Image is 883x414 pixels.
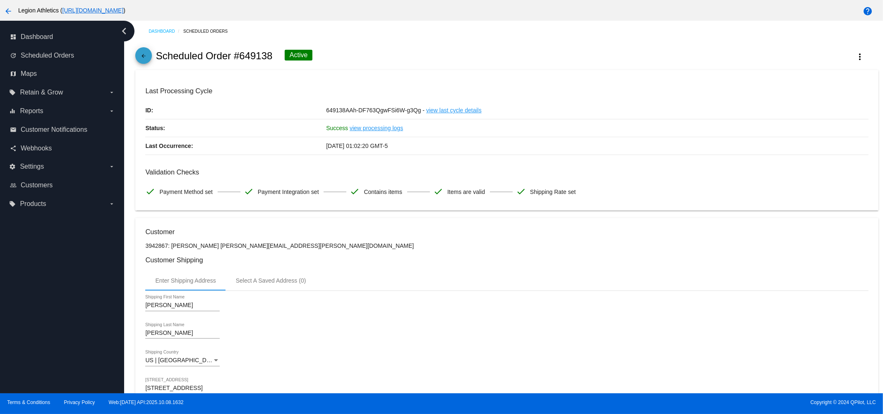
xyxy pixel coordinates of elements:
h3: Last Processing Cycle [145,87,868,95]
div: Select A Saved Address (0) [236,277,306,284]
a: dashboard Dashboard [10,30,115,44]
a: people_outline Customers [10,179,115,192]
i: map [10,70,17,77]
span: Shipping Rate set [530,183,576,201]
span: Payment Integration set [258,183,319,201]
span: Customers [21,182,53,189]
i: arrow_drop_down [108,201,115,207]
a: update Scheduled Orders [10,49,115,62]
mat-icon: check [516,186,526,196]
span: Items are valid [447,183,485,201]
a: [URL][DOMAIN_NAME] [62,7,124,14]
h2: Scheduled Order #649138 [156,50,273,62]
i: email [10,126,17,133]
span: Webhooks [21,145,52,152]
i: update [10,52,17,59]
a: Scheduled Orders [183,25,235,38]
div: Active [285,50,313,61]
span: Legion Athletics ( ) [18,7,125,14]
span: Maps [21,70,37,77]
i: people_outline [10,182,17,189]
a: view last cycle details [426,102,482,119]
a: Web:[DATE] API:2025.10.08.1632 [109,399,184,405]
i: chevron_left [118,24,131,38]
span: Scheduled Orders [21,52,74,59]
a: view processing logs [350,119,403,137]
i: settings [9,163,16,170]
i: equalizer [9,108,16,114]
p: Last Occurrence: [145,137,326,155]
i: arrow_drop_down [108,108,115,114]
mat-icon: arrow_back [3,6,13,16]
mat-icon: check [433,186,443,196]
mat-icon: check [244,186,254,196]
a: Dashboard [149,25,183,38]
a: Privacy Policy [64,399,95,405]
a: share Webhooks [10,142,115,155]
span: Retain & Grow [20,89,63,96]
span: Contains items [364,183,402,201]
p: 3942867: [PERSON_NAME] [PERSON_NAME][EMAIL_ADDRESS][PERSON_NAME][DOMAIN_NAME] [145,242,868,249]
i: arrow_drop_down [108,163,115,170]
span: Settings [20,163,44,170]
span: US | [GEOGRAPHIC_DATA] [145,357,218,363]
span: 649138AAh-DF763QgwFSi6W-g3Qg - [326,107,425,114]
p: ID: [145,102,326,119]
mat-select: Shipping Country [145,357,220,364]
i: share [10,145,17,152]
div: Enter Shipping Address [155,277,216,284]
mat-icon: check [145,186,155,196]
mat-icon: check [350,186,360,196]
i: local_offer [9,89,16,96]
span: Reports [20,107,43,115]
mat-icon: help [863,6,873,16]
mat-icon: arrow_back [139,53,149,63]
span: [DATE] 01:02:20 GMT-5 [326,143,388,149]
span: Copyright © 2024 QPilot, LLC [449,399,876,405]
span: Customer Notifications [21,126,87,133]
h3: Customer [145,228,868,236]
span: Products [20,200,46,208]
a: map Maps [10,67,115,80]
i: dashboard [10,34,17,40]
input: Shipping Last Name [145,330,220,337]
h3: Validation Checks [145,168,868,176]
h3: Customer Shipping [145,256,868,264]
p: Status: [145,119,326,137]
span: Payment Method set [159,183,212,201]
input: Shipping Street 1 [145,385,868,392]
a: Terms & Conditions [7,399,50,405]
mat-icon: more_vert [855,52,865,62]
i: arrow_drop_down [108,89,115,96]
a: email Customer Notifications [10,123,115,136]
input: Shipping First Name [145,302,220,309]
span: Dashboard [21,33,53,41]
i: local_offer [9,201,16,207]
span: Success [326,125,348,131]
